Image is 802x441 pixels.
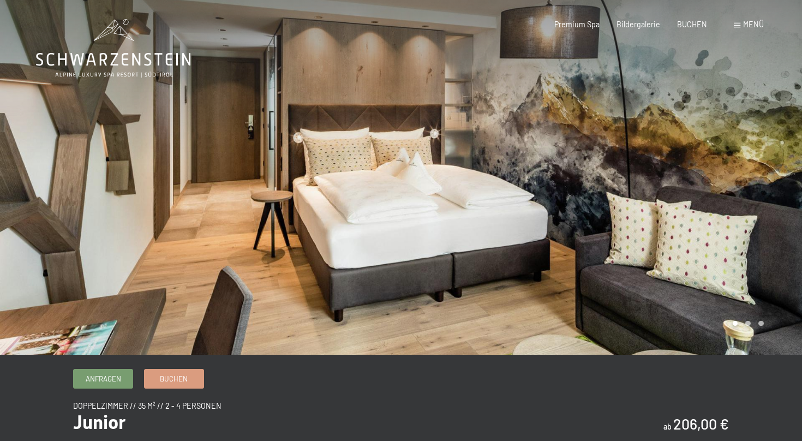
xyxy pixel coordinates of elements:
[86,374,121,384] span: Anfragen
[663,422,672,431] span: ab
[743,20,764,29] span: Menü
[673,415,729,432] b: 206,00 €
[677,20,707,29] a: BUCHEN
[617,20,660,29] a: Bildergalerie
[73,401,222,410] span: Doppelzimmer // 35 m² // 2 - 4 Personen
[160,374,188,384] span: Buchen
[554,20,600,29] a: Premium Spa
[74,370,133,388] a: Anfragen
[145,370,204,388] a: Buchen
[73,411,125,433] span: Junior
